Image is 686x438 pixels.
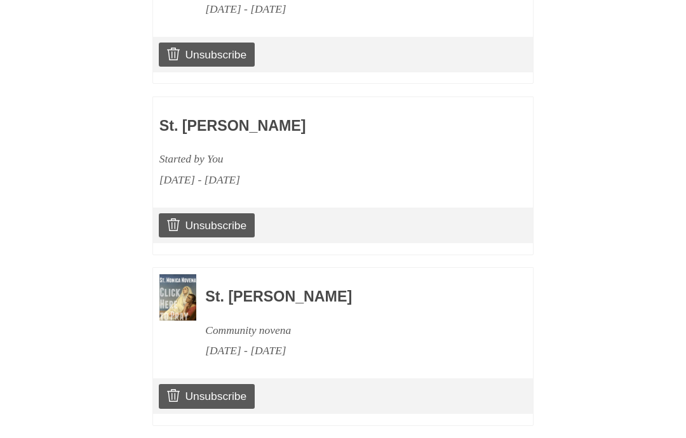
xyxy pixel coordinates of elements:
[159,213,255,237] a: Unsubscribe
[205,289,499,305] h3: St. [PERSON_NAME]
[159,43,255,67] a: Unsubscribe
[159,384,255,408] a: Unsubscribe
[159,118,453,135] h3: St. [PERSON_NAME]
[159,169,453,190] div: [DATE] - [DATE]
[205,340,499,361] div: [DATE] - [DATE]
[159,149,453,169] div: Started by You
[159,274,196,321] img: Novena image
[205,320,499,341] div: Community novena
